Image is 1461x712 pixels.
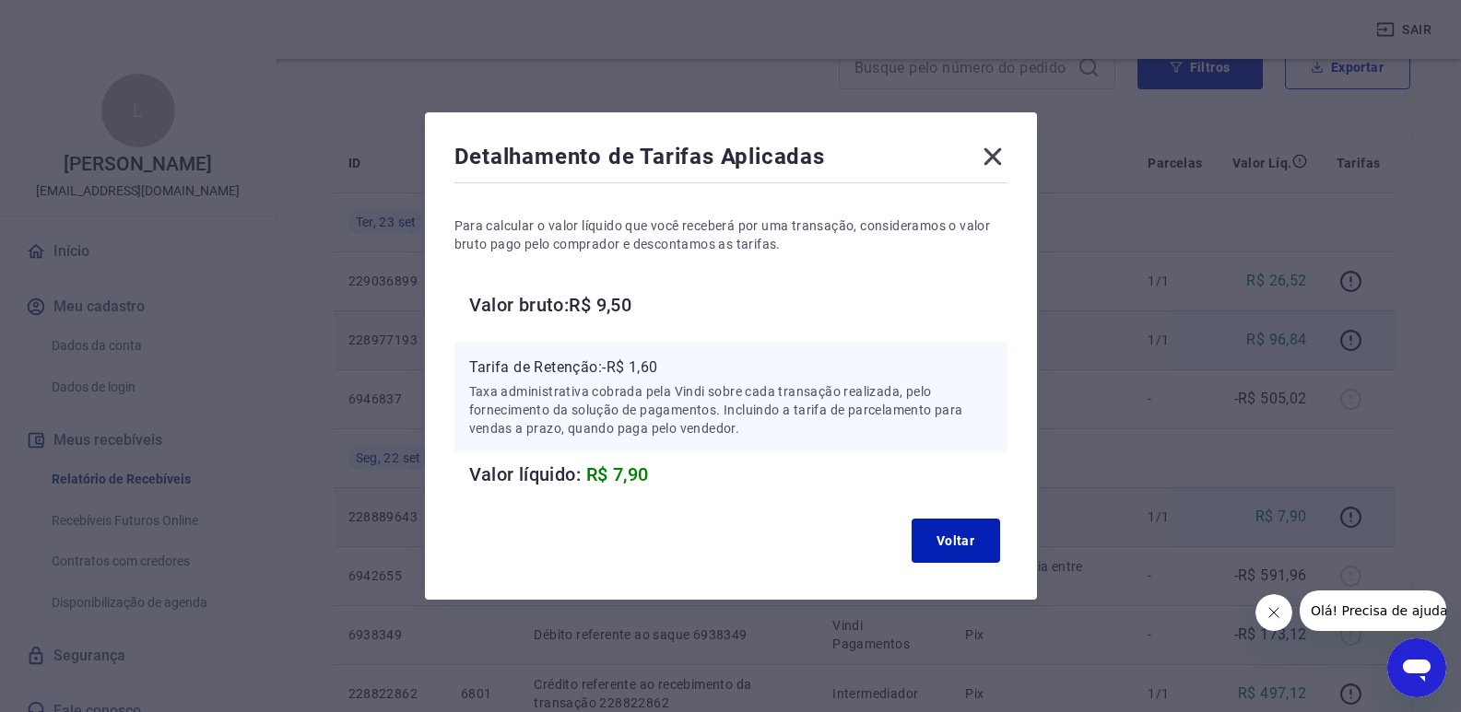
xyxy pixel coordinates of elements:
h6: Valor líquido: [469,460,1007,489]
iframe: Mensagem da empresa [1300,590,1446,631]
div: Detalhamento de Tarifas Aplicadas [454,142,1007,179]
iframe: Botão para abrir a janela de mensagens [1387,638,1446,697]
p: Para calcular o valor líquido que você receberá por uma transação, consideramos o valor bruto pag... [454,216,1007,253]
h6: Valor bruto: R$ 9,50 [469,290,1007,320]
span: R$ 7,90 [586,463,649,485]
iframe: Fechar mensagem [1255,594,1292,631]
p: Tarifa de Retenção: -R$ 1,60 [469,356,993,379]
p: Taxa administrativa cobrada pela Vindi sobre cada transação realizada, pelo fornecimento da soluç... [469,382,993,438]
button: Voltar [912,519,1000,563]
span: Olá! Precisa de ajuda? [11,13,155,28]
